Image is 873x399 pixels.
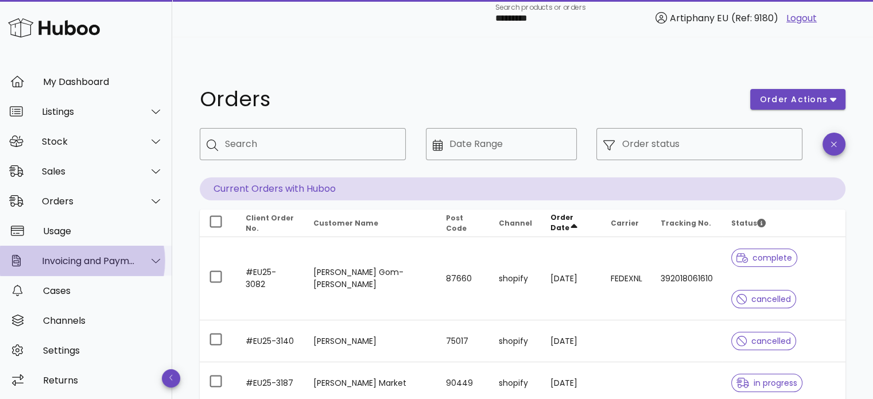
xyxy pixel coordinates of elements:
[43,375,163,386] div: Returns
[42,196,135,207] div: Orders
[43,226,163,237] div: Usage
[489,210,541,237] th: Channel
[8,16,100,40] img: Huboo Logo
[736,379,797,387] span: in progress
[541,320,602,362] td: [DATE]
[200,89,736,110] h1: Orders
[304,237,436,320] td: [PERSON_NAME] Gom-[PERSON_NAME]
[611,218,639,228] span: Carrier
[731,11,778,25] span: (Ref: 9180)
[446,213,467,233] span: Post Code
[42,166,135,177] div: Sales
[661,218,711,228] span: Tracking No.
[246,213,294,233] span: Client Order No.
[43,345,163,356] div: Settings
[42,136,135,147] div: Stock
[437,320,490,362] td: 75017
[489,320,541,362] td: shopify
[495,3,585,12] label: Search products or orders
[550,212,573,233] span: Order Date
[42,106,135,117] div: Listings
[43,76,163,87] div: My Dashboard
[304,320,436,362] td: [PERSON_NAME]
[489,237,541,320] td: shopify
[236,320,304,362] td: #EU25-3140
[651,210,722,237] th: Tracking No.
[759,94,828,106] span: order actions
[43,315,163,326] div: Channels
[43,285,163,296] div: Cases
[437,210,490,237] th: Post Code
[736,295,791,303] span: cancelled
[541,210,602,237] th: Order Date: Sorted ascending. Activate to sort descending.
[236,210,304,237] th: Client Order No.
[786,11,817,25] a: Logout
[42,255,135,266] div: Invoicing and Payments
[200,177,845,200] p: Current Orders with Huboo
[602,237,651,320] td: FEDEXNL
[602,210,651,237] th: Carrier
[736,337,791,345] span: cancelled
[731,218,766,228] span: Status
[498,218,531,228] span: Channel
[750,89,845,110] button: order actions
[236,237,304,320] td: #EU25-3082
[736,254,792,262] span: complete
[304,210,436,237] th: Customer Name
[313,218,378,228] span: Customer Name
[541,237,602,320] td: [DATE]
[437,237,490,320] td: 87660
[722,210,845,237] th: Status
[670,11,728,25] span: Artiphany EU
[651,237,722,320] td: 392018061610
